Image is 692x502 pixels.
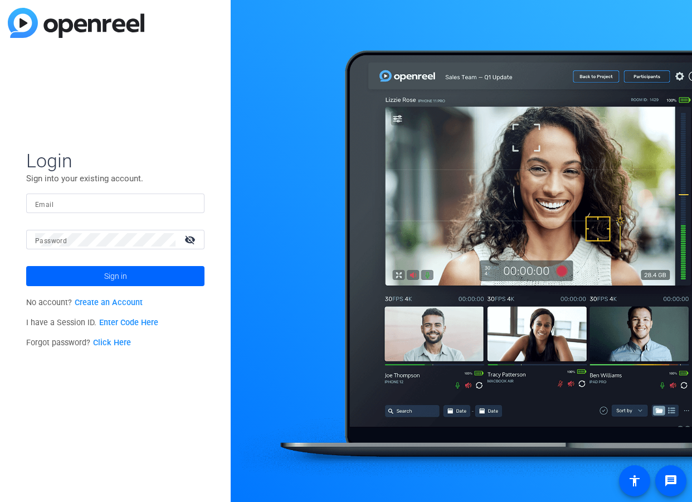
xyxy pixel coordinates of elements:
a: Enter Code Here [99,318,158,327]
mat-icon: accessibility [628,474,641,487]
mat-icon: visibility_off [178,231,204,248]
span: Sign in [104,262,127,290]
mat-label: Email [35,201,53,209]
span: I have a Session ID. [26,318,158,327]
a: Click Here [93,338,131,347]
span: Login [26,149,204,172]
mat-icon: message [664,474,678,487]
img: blue-gradient.svg [8,8,144,38]
a: Create an Account [75,298,143,307]
span: No account? [26,298,143,307]
span: Forgot password? [26,338,131,347]
p: Sign into your existing account. [26,172,204,185]
button: Sign in [26,266,204,286]
input: Enter Email Address [35,197,196,210]
mat-label: Password [35,237,67,245]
